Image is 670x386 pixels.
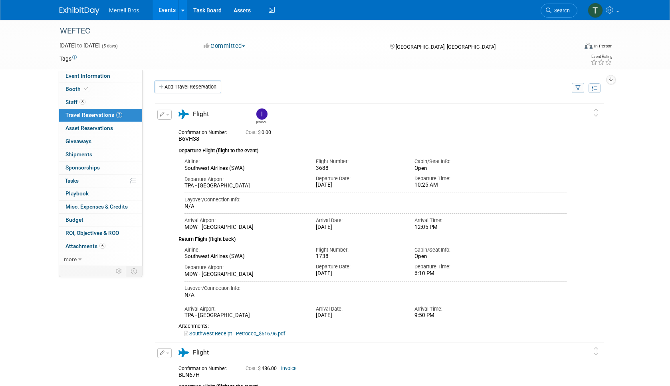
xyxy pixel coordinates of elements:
span: Flight [193,349,209,356]
span: BLN67H [178,372,200,378]
img: Theresa Lucas [588,3,603,18]
div: MDW - [GEOGRAPHIC_DATA] [184,271,304,278]
span: Search [551,8,570,14]
i: Flight [178,110,189,119]
div: Departure Time: [414,263,501,270]
div: [DATE] [316,312,402,319]
i: Click and drag to move item [594,347,598,355]
span: Cost: $ [246,366,262,371]
span: 0.00 [246,130,274,135]
div: [DATE] [316,182,402,189]
div: Return Flight (flight back) [178,231,567,243]
div: Flight Number: [316,158,402,165]
div: Ian Petrocco [256,120,266,124]
div: Arrival Airport: [184,217,304,224]
img: Ian Petrocco [256,108,268,120]
div: MDW - [GEOGRAPHIC_DATA] [184,224,304,231]
a: Invoice [281,366,297,371]
span: Travel Reservations [65,112,122,118]
div: Event Rating [591,55,612,59]
a: ROI, Objectives & ROO [59,227,142,240]
span: more [64,256,77,262]
span: ROI, Objectives & ROO [65,230,119,236]
div: Arrival Date: [316,305,402,313]
a: Travel Reservations2 [59,109,142,122]
div: 9:50 PM [414,312,501,319]
div: Arrival Date: [316,217,402,224]
div: Confirmation Number: [178,127,234,136]
div: [DATE] [316,224,402,231]
div: 1738 [316,253,402,260]
div: Southwest Airlines (SWA) [184,165,304,172]
a: Giveaways [59,135,142,148]
div: Flight Number: [316,246,402,254]
div: Departure Date: [316,175,402,182]
td: Tags [59,55,77,63]
button: Committed [201,42,248,50]
a: Booth [59,83,142,96]
a: Search [541,4,577,18]
span: Shipments [65,151,92,158]
span: [DATE] [DATE] [59,42,100,49]
div: Arrival Airport: [184,305,304,313]
div: WEFTEC [57,24,565,38]
span: to [76,42,83,49]
span: [GEOGRAPHIC_DATA], [GEOGRAPHIC_DATA] [396,44,496,50]
a: Event Information [59,70,142,83]
span: Attachments [65,243,105,249]
i: Click and drag to move item [594,109,598,117]
a: Southwest Receipt - Petrocco_$516.96.pdf [184,331,285,337]
span: 2 [116,112,122,118]
div: Arrival Time: [414,217,501,224]
span: 6 [99,243,105,249]
a: Asset Reservations [59,122,142,135]
div: Cabin/Seat Info: [414,246,501,254]
a: Tasks [59,175,142,187]
a: more [59,253,142,266]
a: Add Travel Reservation [155,81,221,93]
div: Ian Petrocco [254,108,268,124]
div: Airline: [184,246,304,254]
span: Cost: $ [246,130,262,135]
div: Layover/Connection Info: [184,285,567,292]
span: Misc. Expenses & Credits [65,203,128,210]
div: Departure Date: [316,263,402,270]
div: Departure Flight (flight to the event) [178,143,567,155]
div: In-Person [594,43,613,49]
span: Giveaways [65,138,91,144]
td: Personalize Event Tab Strip [112,266,126,276]
i: Flight [178,348,189,357]
div: Layover/Connection Info: [184,196,567,203]
div: Southwest Airlines (SWA) [184,253,304,260]
div: Open [414,165,501,171]
div: 12:05 PM [414,224,501,231]
div: Departure Airport: [184,264,304,271]
a: Shipments [59,148,142,161]
span: 8 [79,99,85,105]
div: Departure Airport: [184,176,304,183]
span: Sponsorships [65,164,100,171]
i: Booth reservation complete [84,87,88,91]
img: ExhibitDay [59,7,99,15]
div: Cabin/Seat Info: [414,158,501,165]
div: Confirmation Number: [178,363,234,372]
a: Playbook [59,187,142,200]
span: Tasks [65,177,79,184]
div: TPA - [GEOGRAPHIC_DATA] [184,312,304,319]
div: TPA - [GEOGRAPHIC_DATA] [184,183,304,189]
div: Airline: [184,158,304,165]
div: Departure Time: [414,175,501,182]
div: 6:10 PM [414,270,501,277]
a: Attachments6 [59,240,142,253]
div: 3688 [316,165,402,172]
a: Staff8 [59,96,142,109]
a: Sponsorships [59,161,142,174]
i: Filter by Traveler [575,86,581,91]
span: 486.00 [246,366,280,371]
div: Attachments: [178,323,567,329]
span: Booth [65,86,90,92]
div: Event Format [530,41,613,53]
span: B6VH38 [178,136,199,142]
div: Open [414,253,501,260]
span: Event Information [65,73,110,79]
